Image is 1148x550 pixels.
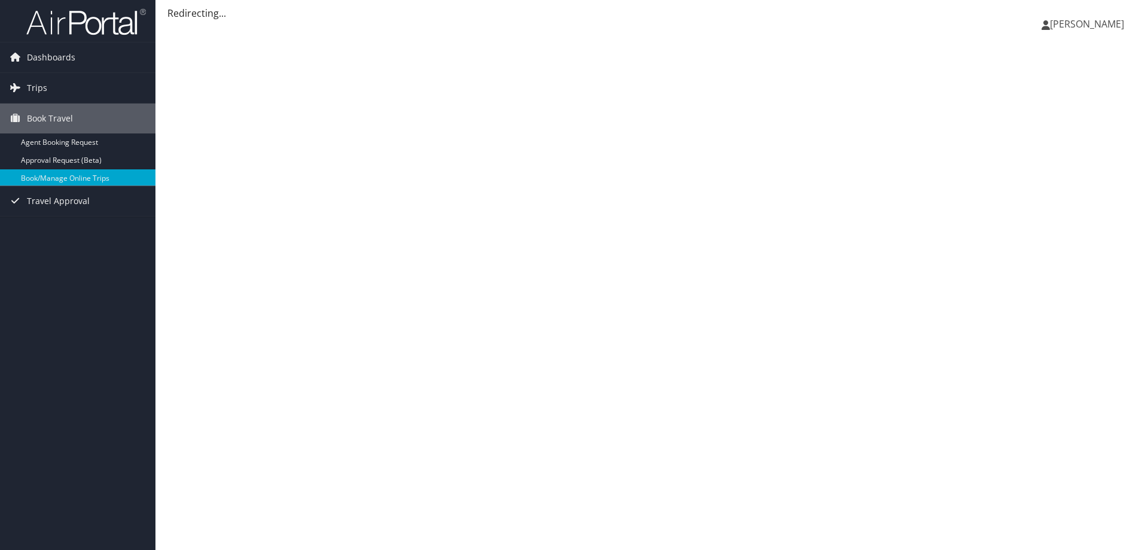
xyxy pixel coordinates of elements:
[1042,6,1136,42] a: [PERSON_NAME]
[26,8,146,36] img: airportal-logo.png
[167,6,1136,20] div: Redirecting...
[27,42,75,72] span: Dashboards
[1050,17,1124,31] span: [PERSON_NAME]
[27,186,90,216] span: Travel Approval
[27,104,73,133] span: Book Travel
[27,73,47,103] span: Trips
